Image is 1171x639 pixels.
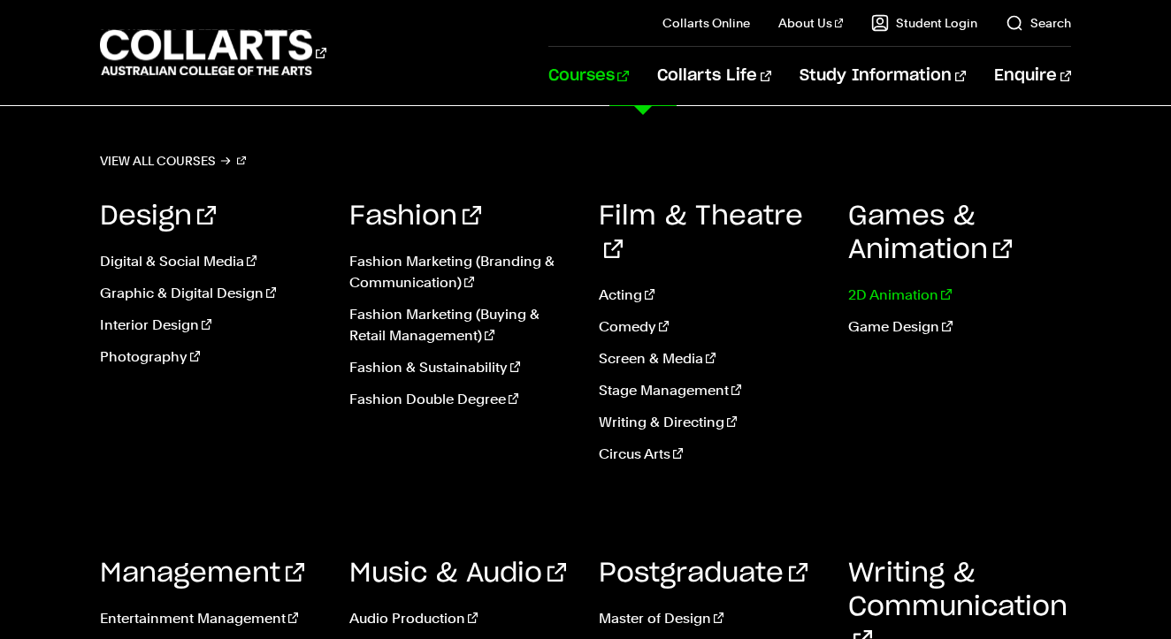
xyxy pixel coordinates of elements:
a: About Us [778,14,844,32]
a: Screen & Media [599,348,822,369]
a: Fashion Marketing (Branding & Communication) [349,251,572,293]
a: Fashion [349,203,481,230]
a: 2D Animation [848,285,1071,306]
a: Digital & Social Media [100,251,323,272]
a: Student Login [871,14,977,32]
a: Music & Audio [349,560,566,587]
a: Audio Production [349,608,572,629]
a: Entertainment Management [100,608,323,629]
div: Go to homepage [100,27,326,78]
a: Writing & Directing [599,412,822,433]
a: Study Information [800,47,966,105]
a: Stage Management [599,380,822,401]
a: Postgraduate [599,560,807,587]
a: Master of Design [599,608,822,629]
a: Fashion & Sustainability [349,357,572,378]
a: Games & Animation [848,203,1012,263]
a: Fashion Double Degree [349,389,572,410]
a: Film & Theatre [599,203,803,263]
a: View all courses [100,148,247,173]
a: Fashion Marketing (Buying & Retail Management) [349,304,572,346]
a: Enquire [994,47,1071,105]
a: Design [100,203,216,230]
a: Acting [599,285,822,306]
a: Collarts Life [657,47,771,105]
a: Photography [100,346,323,368]
a: Management [100,560,304,587]
a: Courses [548,47,629,105]
a: Graphic & Digital Design [100,283,323,304]
a: Collarts Online [662,14,750,32]
a: Search [1006,14,1071,32]
a: Interior Design [100,315,323,336]
a: Circus Arts [599,444,822,465]
a: Game Design [848,316,1071,338]
a: Comedy [599,316,822,338]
